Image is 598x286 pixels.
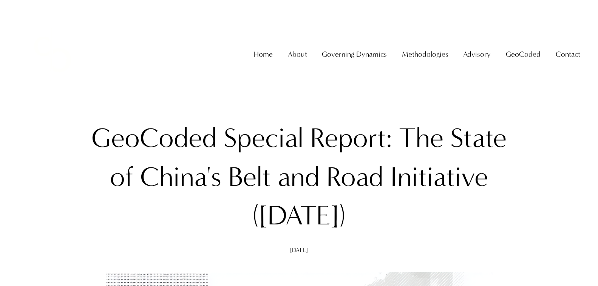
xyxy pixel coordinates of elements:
[290,246,308,254] span: [DATE]
[506,47,541,62] a: folder dropdown
[18,20,87,89] img: Christopher Sanchez &amp; Co.
[463,48,491,61] span: Advisory
[288,48,307,61] span: About
[322,47,387,62] a: folder dropdown
[506,48,541,61] span: GeoCoded
[556,48,580,61] span: Contact
[254,47,273,62] a: Home
[463,47,491,62] a: folder dropdown
[402,48,448,61] span: Methodologies
[77,119,521,235] h1: GeoCoded Special Report: The State of China's Belt and Road Initiative ([DATE])
[288,47,307,62] a: folder dropdown
[402,47,448,62] a: folder dropdown
[322,48,387,61] span: Governing Dynamics
[556,47,580,62] a: folder dropdown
